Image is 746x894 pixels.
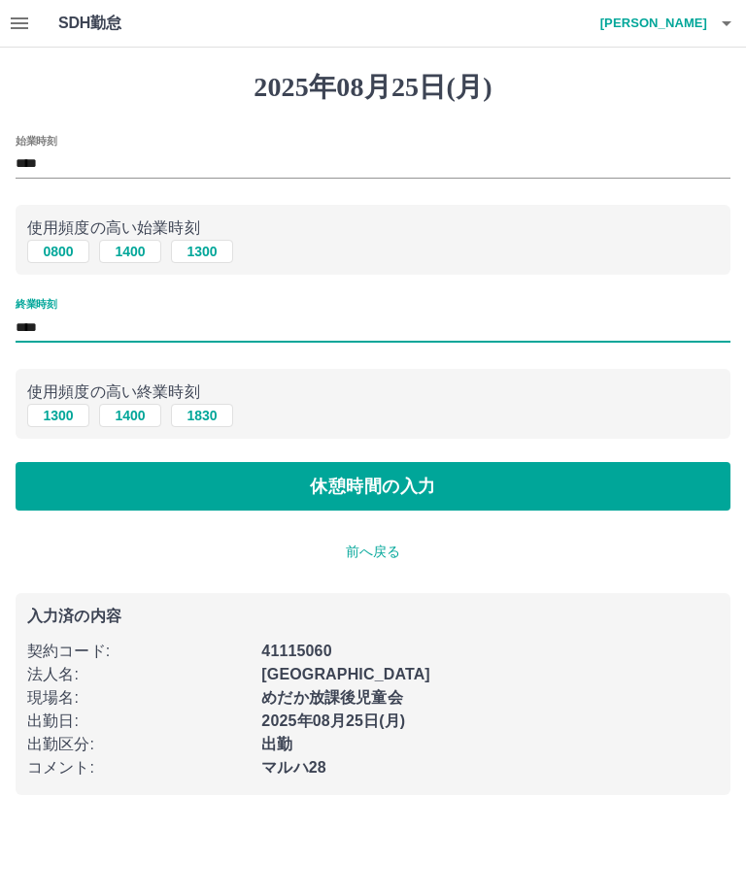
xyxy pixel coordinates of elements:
button: 1300 [171,240,233,263]
button: 休憩時間の入力 [16,462,730,511]
p: 使用頻度の高い始業時刻 [27,216,719,240]
p: 出勤区分 : [27,733,250,756]
button: 1400 [99,404,161,427]
b: 41115060 [261,643,331,659]
b: めだか放課後児童会 [261,689,402,706]
p: 入力済の内容 [27,609,719,624]
button: 1830 [171,404,233,427]
h1: 2025年08月25日(月) [16,71,730,104]
b: マルハ28 [261,759,326,776]
button: 1400 [99,240,161,263]
label: 始業時刻 [16,133,56,148]
p: 使用頻度の高い終業時刻 [27,381,719,404]
p: コメント : [27,756,250,779]
button: 1300 [27,404,89,427]
p: 出勤日 : [27,710,250,733]
p: 法人名 : [27,663,250,686]
label: 終業時刻 [16,297,56,312]
p: 前へ戻る [16,542,730,562]
b: [GEOGRAPHIC_DATA] [261,666,430,682]
button: 0800 [27,240,89,263]
p: 現場名 : [27,686,250,710]
b: 出勤 [261,736,292,752]
b: 2025年08月25日(月) [261,712,405,729]
p: 契約コード : [27,640,250,663]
